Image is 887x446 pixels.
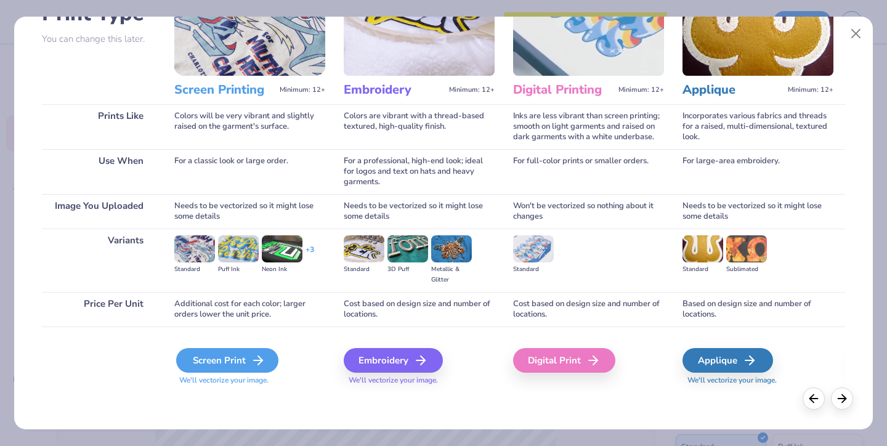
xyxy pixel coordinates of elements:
[344,149,495,194] div: For a professional, high-end look; ideal for logos and text on hats and heavy garments.
[431,235,472,262] img: Metallic & Glitter
[306,245,314,266] div: + 3
[344,348,443,373] div: Embroidery
[844,22,868,46] button: Close
[682,194,833,229] div: Needs to be vectorized so it might lose some details
[513,348,615,373] div: Digital Print
[726,235,767,262] img: Sublimated
[176,348,278,373] div: Screen Print
[218,235,259,262] img: Puff Ink
[344,235,384,262] img: Standard
[682,375,833,386] span: We'll vectorize your image.
[682,82,783,98] h3: Applique
[344,104,495,149] div: Colors are vibrant with a thread-based textured, high-quality finish.
[174,292,325,326] div: Additional cost for each color; larger orders lower the unit price.
[618,86,664,94] span: Minimum: 12+
[513,194,664,229] div: Won't be vectorized so nothing about it changes
[42,292,156,326] div: Price Per Unit
[42,194,156,229] div: Image You Uploaded
[387,235,428,262] img: 3D Puff
[42,149,156,194] div: Use When
[682,264,723,275] div: Standard
[344,292,495,326] div: Cost based on design size and number of locations.
[431,264,472,285] div: Metallic & Glitter
[42,104,156,149] div: Prints Like
[344,194,495,229] div: Needs to be vectorized so it might lose some details
[513,104,664,149] div: Inks are less vibrant than screen printing; smooth on light garments and raised on dark garments ...
[513,82,614,98] h3: Digital Printing
[280,86,325,94] span: Minimum: 12+
[513,292,664,326] div: Cost based on design size and number of locations.
[262,264,302,275] div: Neon Ink
[344,375,495,386] span: We'll vectorize your image.
[174,194,325,229] div: Needs to be vectorized so it might lose some details
[682,235,723,262] img: Standard
[42,229,156,292] div: Variants
[174,264,215,275] div: Standard
[174,82,275,98] h3: Screen Printing
[682,348,773,373] div: Applique
[682,292,833,326] div: Based on design size and number of locations.
[449,86,495,94] span: Minimum: 12+
[788,86,833,94] span: Minimum: 12+
[344,264,384,275] div: Standard
[513,235,554,262] img: Standard
[682,104,833,149] div: Incorporates various fabrics and threads for a raised, multi-dimensional, textured look.
[513,149,664,194] div: For full-color prints or smaller orders.
[513,264,554,275] div: Standard
[42,34,156,44] p: You can change this later.
[174,149,325,194] div: For a classic look or large order.
[218,264,259,275] div: Puff Ink
[262,235,302,262] img: Neon Ink
[344,82,444,98] h3: Embroidery
[387,264,428,275] div: 3D Puff
[174,104,325,149] div: Colors will be very vibrant and slightly raised on the garment's surface.
[174,235,215,262] img: Standard
[682,149,833,194] div: For large-area embroidery.
[726,264,767,275] div: Sublimated
[174,375,325,386] span: We'll vectorize your image.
